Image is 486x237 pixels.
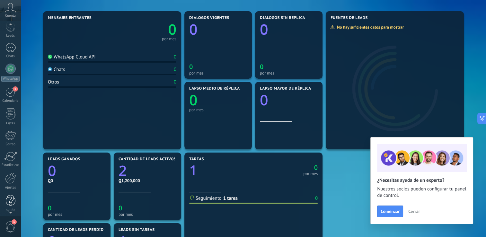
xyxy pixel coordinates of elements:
a: 1 tarea [223,195,238,201]
div: Q1,200,000 [119,178,176,183]
div: por mes [162,37,176,40]
span: Cantidad de leads perdidos [48,228,109,232]
text: 0 [260,90,268,110]
span: Nuestros socios pueden configurar tu panel de control. [377,186,466,199]
button: Cerrar [405,206,423,216]
h2: ¿Necesitas ayuda de un experto? [377,177,466,183]
div: Chats [48,66,65,73]
div: Estadísticas [1,163,20,167]
span: Lapso medio de réplica [189,86,240,91]
a: 0 [112,20,176,39]
span: Comenzar [381,209,400,214]
div: por mes [48,212,106,217]
span: Cerrar [408,209,420,214]
div: Q0 [48,178,106,183]
text: 0 [189,20,198,39]
div: 0 [174,54,176,60]
div: 0 [174,66,176,73]
div: No hay suficientes datos para mostrar [330,24,408,30]
span: Cuenta [5,14,16,18]
a: 2 [119,161,176,180]
div: por mes [189,71,247,75]
text: 0 [314,163,318,172]
div: 0 [174,79,176,85]
text: 0 [189,90,198,110]
div: por mes [119,212,176,217]
a: 0 [48,161,106,180]
div: Otros [48,79,59,85]
text: 0 [189,62,193,71]
span: Tareas [189,157,204,162]
span: 1 [13,86,18,92]
button: Comenzar [377,206,403,217]
span: Cantidad de leads activos [119,157,176,162]
a: 1 [189,161,252,180]
div: Chats [1,54,20,58]
div: por mes [260,71,318,75]
div: WhatsApp [1,76,20,82]
div: WhatsApp Cloud API [48,54,96,60]
span: Fuentes de leads [331,16,368,20]
a: Seguimiento [189,195,222,201]
text: 0 [48,161,56,180]
div: 0 [315,195,318,201]
text: 0 [48,204,51,212]
div: por mes [255,172,318,175]
text: 2 [119,161,127,180]
span: Lapso mayor de réplica [260,86,311,91]
div: Ajustes [1,186,20,190]
div: Calendario [1,99,20,103]
text: 1 [189,161,197,180]
text: 0 [168,20,176,39]
text: 0 [260,62,263,71]
span: Seguimiento [196,195,222,201]
span: Leads sin tareas [119,228,155,232]
span: Diálogos sin réplica [260,16,305,20]
span: Mensajes entrantes [48,16,92,20]
span: Leads ganados [48,157,80,162]
text: 0 [119,204,122,212]
div: Listas [1,121,20,126]
span: 3 [12,219,17,224]
div: por mes [189,107,247,112]
text: 0 [260,20,268,39]
img: WhatsApp Cloud API [48,55,52,59]
div: Leads [1,34,20,38]
div: Correo [1,142,20,146]
img: Chats [48,67,52,71]
span: Diálogos vigentes [189,16,229,20]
